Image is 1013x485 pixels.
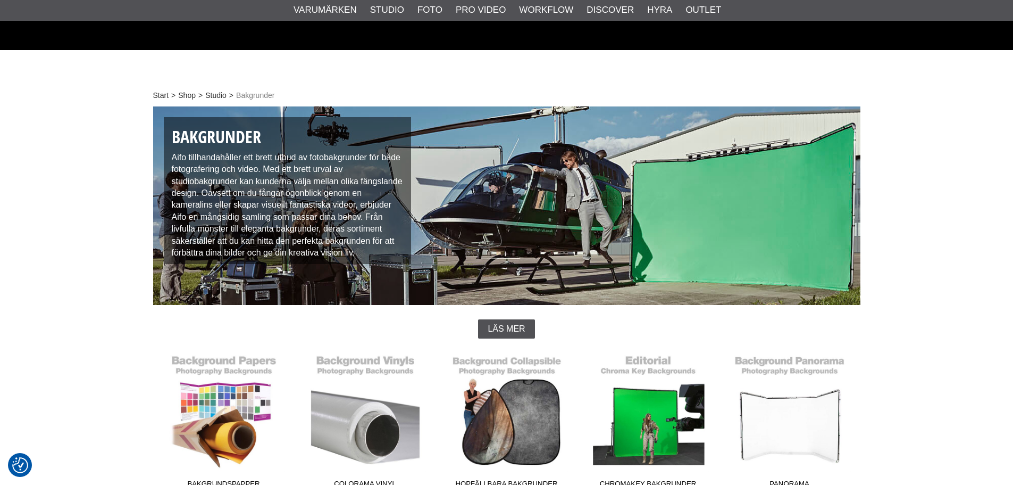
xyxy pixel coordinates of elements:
a: Outlet [685,3,721,17]
span: > [171,90,175,101]
a: Start [153,90,169,101]
div: Aifo tillhandahåller ett brett utbud av fotobakgrunder för både fotografering och video. Med ett ... [164,117,412,264]
button: Samtyckesinställningar [12,456,28,475]
img: Studiobakgrunder - Fotobakgrunder [153,106,860,305]
a: Shop [178,90,196,101]
a: Pro Video [456,3,506,17]
span: Läs mer [488,324,525,334]
span: Bakgrunder [236,90,274,101]
a: Foto [417,3,442,17]
a: Workflow [519,3,573,17]
span: > [198,90,203,101]
a: Studio [205,90,227,101]
img: Revisit consent button [12,457,28,473]
a: Studio [370,3,404,17]
a: Hyra [647,3,672,17]
h1: Bakgrunder [172,125,404,149]
span: > [229,90,233,101]
a: Varumärken [294,3,357,17]
a: Discover [587,3,634,17]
